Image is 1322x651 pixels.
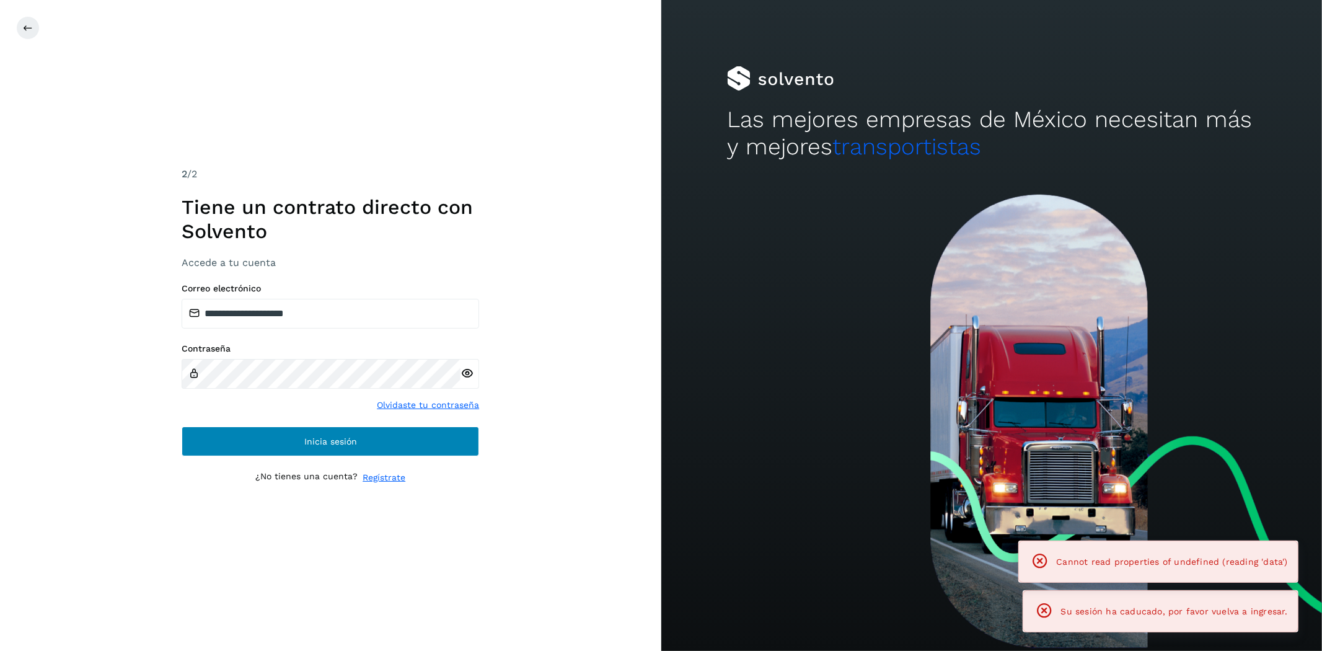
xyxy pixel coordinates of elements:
a: Olvidaste tu contraseña [377,399,479,412]
div: /2 [182,167,479,182]
span: Inicia sesión [304,437,357,446]
span: Su sesión ha caducado, por favor vuelva a ingresar. [1061,606,1288,616]
a: Regístrate [363,471,405,484]
h3: Accede a tu cuenta [182,257,479,268]
label: Correo electrónico [182,283,479,294]
span: 2 [182,168,187,180]
span: Cannot read properties of undefined (reading 'data') [1056,557,1288,567]
button: Inicia sesión [182,427,479,456]
span: transportistas [832,133,981,160]
p: ¿No tienes una cuenta? [255,471,358,484]
h1: Tiene un contrato directo con Solvento [182,195,479,243]
label: Contraseña [182,343,479,354]
h2: Las mejores empresas de México necesitan más y mejores [727,106,1256,161]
